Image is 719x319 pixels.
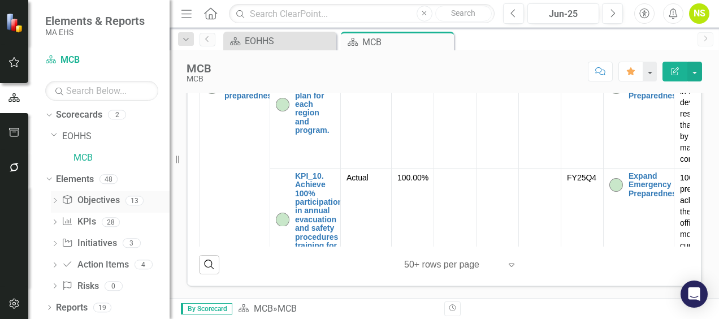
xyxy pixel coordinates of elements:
[270,168,341,311] td: Double-Click to Edit Right Click for Context Menu
[435,6,492,21] button: Search
[346,172,386,183] span: Actual
[245,34,333,48] div: EOHHS
[73,152,170,165] a: MCB
[604,70,674,168] td: Double-Click to Edit Right Click for Context Menu
[45,54,158,67] a: MCB
[278,303,297,314] div: MCB
[56,109,102,122] a: Scorecards
[689,3,709,24] button: NS
[45,81,158,101] input: Search Below...
[187,75,211,83] div: MCB
[451,8,475,18] span: Search
[108,110,126,120] div: 2
[567,172,597,183] div: FY25Q4
[6,12,25,32] img: ClearPoint Strategy
[62,194,119,207] a: Objectives
[229,4,495,24] input: Search ClearPoint...
[62,215,96,229] a: KPIs
[477,168,519,311] td: Double-Click to Edit
[681,281,708,308] div: Open Intercom Messenger
[56,173,94,186] a: Elements
[604,168,674,311] td: Double-Click to Edit Right Click for Context Menu
[276,98,289,111] img: On-track
[187,62,211,75] div: MCB
[45,28,145,37] small: MA EHS
[102,217,120,227] div: 28
[125,196,144,205] div: 13
[295,172,343,268] a: KPI_10. Achieve 100% participation in annual evacuation and safety procedures training for all em...
[99,174,118,184] div: 48
[62,258,128,271] a: Action Items
[341,168,392,311] td: Double-Click to Edit
[105,281,123,291] div: 0
[270,70,341,168] td: Double-Click to Edit Right Click for Context Menu
[254,303,273,314] a: MCB
[531,7,595,21] div: Jun-25
[362,35,451,49] div: MCB
[62,280,98,293] a: Risks
[341,70,392,168] td: Double-Click to Edit
[135,260,153,270] div: 4
[93,303,111,312] div: 19
[56,301,88,314] a: Reports
[629,172,681,198] a: Expand Emergency Preparedness
[62,237,116,250] a: Initiatives
[477,70,519,168] td: Double-Click to Edit
[62,130,170,143] a: EOHHS
[295,74,335,135] a: KPI_9. Create a plan for each region and program.
[181,303,232,314] span: By Scorecard
[45,14,145,28] span: Elements & Reports
[238,303,436,316] div: »
[123,239,141,248] div: 3
[276,213,289,226] img: On-track
[226,34,333,48] a: EOHHS
[609,178,623,192] img: On-track
[527,3,599,24] button: Jun-25
[397,173,428,182] span: 100.00%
